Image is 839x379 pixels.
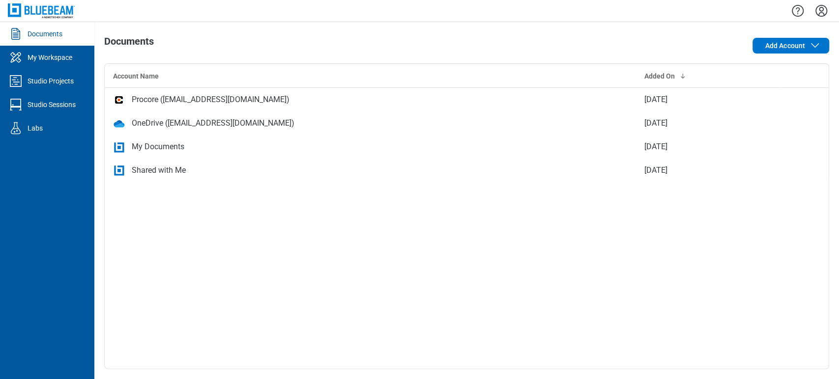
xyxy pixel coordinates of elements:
[28,100,76,109] div: Studio Sessions
[644,71,773,81] div: Added On
[636,159,781,182] td: [DATE]
[28,29,62,39] div: Documents
[8,120,24,136] svg: Labs
[813,2,829,19] button: Settings
[8,73,24,89] svg: Studio Projects
[8,97,24,112] svg: Studio Sessions
[28,123,43,133] div: Labs
[636,135,781,159] td: [DATE]
[636,111,781,135] td: [DATE]
[104,36,154,52] h1: Documents
[105,64,829,182] table: bb-data-table
[113,71,629,81] div: Account Name
[636,88,781,111] td: [DATE]
[132,164,186,176] div: Shared with Me
[28,53,72,62] div: My Workspace
[132,94,289,106] div: Procore ([EMAIL_ADDRESS][DOMAIN_NAME])
[132,117,294,129] div: OneDrive ([EMAIL_ADDRESS][DOMAIN_NAME])
[8,50,24,65] svg: My Workspace
[8,3,75,18] img: Bluebeam, Inc.
[765,41,805,51] span: Add Account
[752,38,829,54] button: Add Account
[132,141,184,153] div: My Documents
[8,26,24,42] svg: Documents
[28,76,74,86] div: Studio Projects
